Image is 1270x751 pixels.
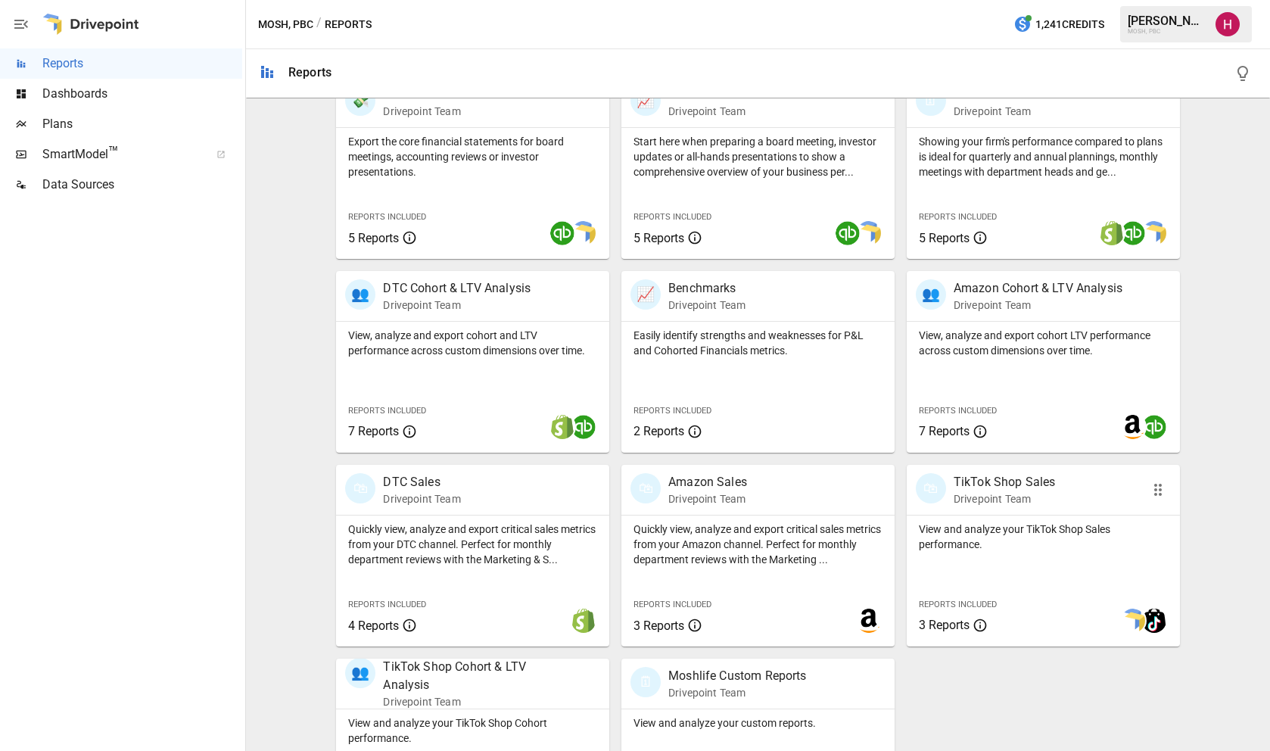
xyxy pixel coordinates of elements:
[919,231,970,245] span: 5 Reports
[258,15,313,34] button: MOSH, PBC
[954,491,1056,506] p: Drivepoint Team
[633,406,711,416] span: Reports Included
[668,491,747,506] p: Drivepoint Team
[633,328,882,358] p: Easily identify strengths and weaknesses for P&L and Cohorted Financials metrics.
[1142,221,1166,245] img: smart model
[42,145,200,164] span: SmartModel
[668,685,806,700] p: Drivepoint Team
[630,473,661,503] div: 🛍
[571,221,596,245] img: smart model
[42,55,242,73] span: Reports
[383,279,531,298] p: DTC Cohort & LTV Analysis
[42,176,242,194] span: Data Sources
[383,473,460,491] p: DTC Sales
[916,279,946,310] div: 👥
[1142,415,1166,439] img: quickbooks
[633,424,684,438] span: 2 Reports
[633,522,882,567] p: Quickly view, analyze and export critical sales metrics from your Amazon channel. Perfect for mon...
[633,600,711,609] span: Reports Included
[668,279,746,298] p: Benchmarks
[668,667,806,685] p: Moshlife Custom Reports
[345,658,375,688] div: 👥
[954,473,1056,491] p: TikTok Shop Sales
[668,473,747,491] p: Amazon Sales
[916,86,946,116] div: 🗓
[919,600,997,609] span: Reports Included
[630,86,661,116] div: 📈
[345,279,375,310] div: 👥
[348,406,426,416] span: Reports Included
[383,104,499,119] p: Drivepoint Team
[1206,3,1249,45] button: Hayton Oei
[348,134,597,179] p: Export the core financial statements for board meetings, accounting reviews or investor presentat...
[668,298,746,313] p: Drivepoint Team
[668,104,758,119] p: Drivepoint Team
[1121,609,1145,633] img: smart model
[1100,221,1124,245] img: shopify
[916,473,946,503] div: 🛍
[348,619,399,633] span: 4 Reports
[348,231,399,245] span: 5 Reports
[42,115,242,133] span: Plans
[1216,12,1240,36] img: Hayton Oei
[316,15,322,34] div: /
[633,212,711,222] span: Reports Included
[383,694,558,709] p: Drivepoint Team
[108,143,119,162] span: ™
[1035,15,1104,34] span: 1,241 Credits
[1142,609,1166,633] img: tiktok
[954,279,1122,298] p: Amazon Cohort & LTV Analysis
[348,600,426,609] span: Reports Included
[633,231,684,245] span: 5 Reports
[348,424,399,438] span: 7 Reports
[1121,415,1145,439] img: amazon
[919,134,1168,179] p: Showing your firm's performance compared to plans is ideal for quarterly and annual plannings, mo...
[919,328,1168,358] p: View, analyze and export cohort LTV performance across custom dimensions over time.
[857,609,881,633] img: amazon
[954,104,1049,119] p: Drivepoint Team
[288,65,332,79] div: Reports
[633,619,684,633] span: 3 Reports
[383,298,531,313] p: Drivepoint Team
[345,473,375,503] div: 🛍
[42,85,242,103] span: Dashboards
[383,658,558,694] p: TikTok Shop Cohort & LTV Analysis
[345,86,375,116] div: 💸
[630,667,661,697] div: 🗓
[630,279,661,310] div: 📈
[1128,14,1206,28] div: [PERSON_NAME]
[383,491,460,506] p: Drivepoint Team
[1121,221,1145,245] img: quickbooks
[348,212,426,222] span: Reports Included
[348,715,597,746] p: View and analyze your TikTok Shop Cohort performance.
[919,406,997,416] span: Reports Included
[836,221,860,245] img: quickbooks
[919,212,997,222] span: Reports Included
[954,298,1122,313] p: Drivepoint Team
[571,415,596,439] img: quickbooks
[571,609,596,633] img: shopify
[633,715,882,731] p: View and analyze your custom reports.
[550,221,574,245] img: quickbooks
[1007,11,1110,39] button: 1,241Credits
[633,134,882,179] p: Start here when preparing a board meeting, investor updates or all-hands presentations to show a ...
[348,522,597,567] p: Quickly view, analyze and export critical sales metrics from your DTC channel. Perfect for monthl...
[919,618,970,632] span: 3 Reports
[857,221,881,245] img: smart model
[550,415,574,439] img: shopify
[919,522,1168,552] p: View and analyze your TikTok Shop Sales performance.
[1128,28,1206,35] div: MOSH, PBC
[919,424,970,438] span: 7 Reports
[348,328,597,358] p: View, analyze and export cohort and LTV performance across custom dimensions over time.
